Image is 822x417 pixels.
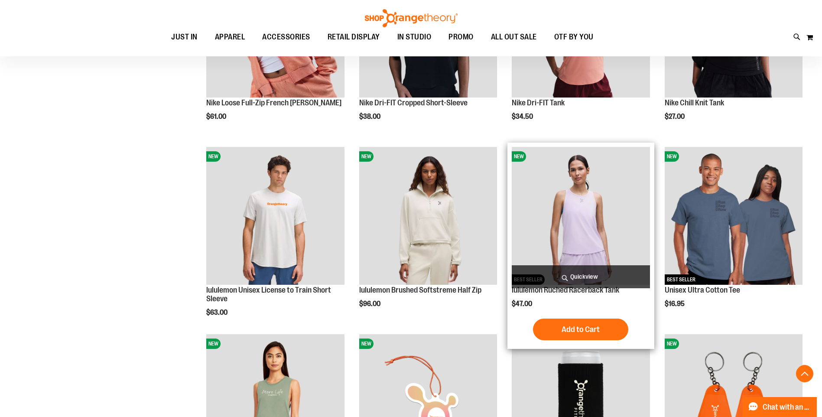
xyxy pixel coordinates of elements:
div: product [660,143,807,330]
div: product [202,143,348,339]
a: lululemon Unisex License to Train Short Sleeve [206,286,331,303]
img: lululemon Brushed Softstreme Half Zip [359,147,497,285]
span: $63.00 [206,309,229,316]
a: lululemon Brushed Softstreme Half Zip [359,286,481,294]
a: Unisex Ultra Cotton Tee [665,286,740,294]
button: Back To Top [796,365,813,382]
a: lululemon Ruched Racerback Tank [512,286,619,294]
a: lululemon Brushed Softstreme Half ZipNEW [359,147,497,286]
a: Nike Dri-FIT Cropped Short-Sleeve [359,98,468,107]
a: Nike Loose Full-Zip French [PERSON_NAME] [206,98,341,107]
span: ACCESSORIES [262,27,310,47]
span: IN STUDIO [397,27,432,47]
span: $47.00 [512,300,533,308]
span: NEW [512,151,526,162]
div: product [507,143,654,349]
span: NEW [206,339,221,349]
a: Nike Dri-FIT Tank [512,98,565,107]
img: Shop Orangetheory [364,9,459,27]
span: APPAREL [215,27,245,47]
a: Nike Chill Knit Tank [665,98,724,107]
img: lululemon Ruched Racerback Tank [512,147,650,285]
a: Unisex Ultra Cotton TeeNEWBEST SELLER [665,147,803,286]
button: Add to Cart [533,319,628,340]
span: $61.00 [206,113,227,121]
a: Quickview [512,265,650,288]
span: NEW [206,151,221,162]
span: RETAIL DISPLAY [328,27,380,47]
span: NEW [359,339,374,349]
span: OTF BY YOU [554,27,594,47]
span: BEST SELLER [665,274,698,285]
span: Chat with an Expert [763,403,812,411]
span: NEW [665,151,679,162]
span: $16.95 [665,300,686,308]
img: Unisex Ultra Cotton Tee [665,147,803,285]
span: NEW [359,151,374,162]
span: PROMO [448,27,474,47]
div: product [355,143,501,330]
span: NEW [665,339,679,349]
button: Chat with an Expert [743,397,817,417]
a: lululemon Ruched Racerback TankNEWBEST SELLER [512,147,650,286]
a: lululemon Unisex License to Train Short SleeveNEW [206,147,344,286]
span: $34.50 [512,113,534,121]
span: Add to Cart [562,325,600,334]
span: $27.00 [665,113,686,121]
span: JUST IN [171,27,198,47]
span: $38.00 [359,113,382,121]
span: $96.00 [359,300,382,308]
img: lululemon Unisex License to Train Short Sleeve [206,147,344,285]
span: ALL OUT SALE [491,27,537,47]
